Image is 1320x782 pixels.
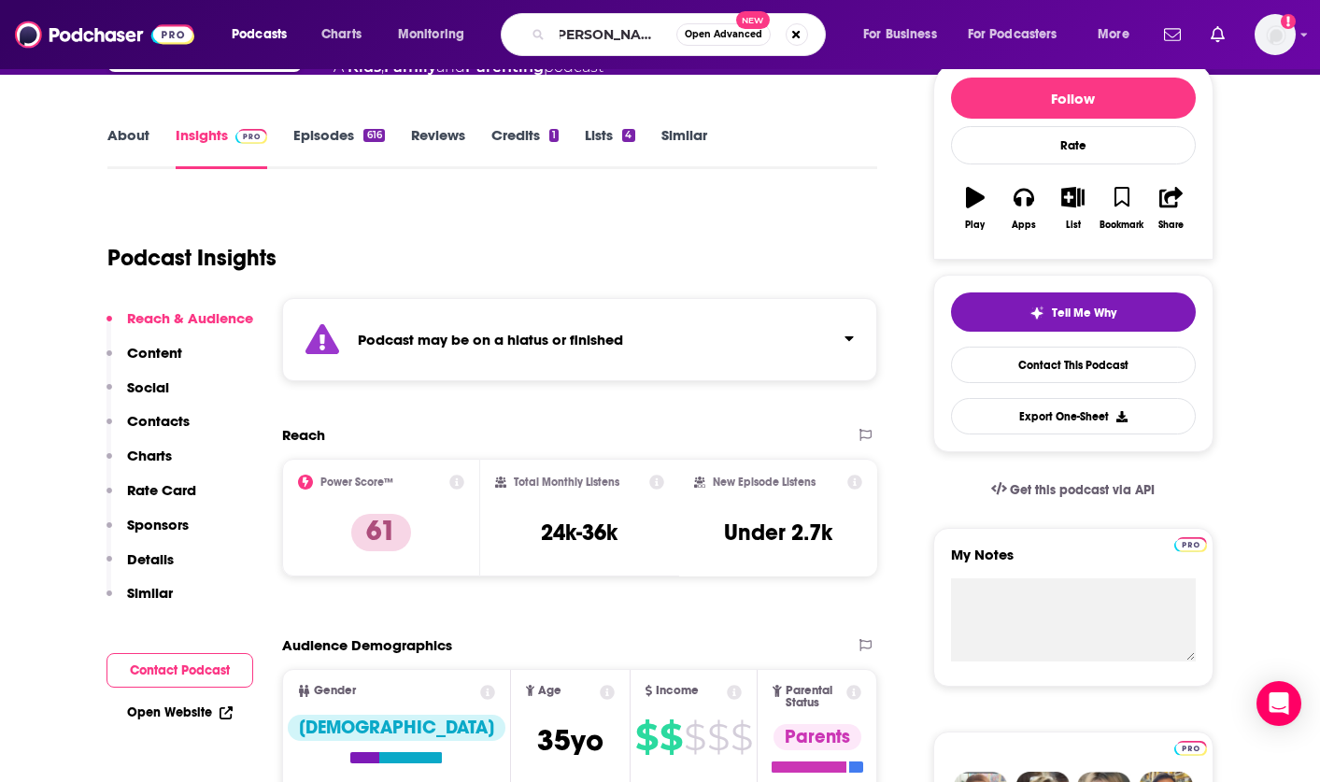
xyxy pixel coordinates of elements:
[1157,19,1188,50] a: Show notifications dropdown
[176,126,268,169] a: InsightsPodchaser Pro
[1010,482,1155,498] span: Get this podcast via API
[1052,306,1116,320] span: Tell Me Why
[127,550,174,568] p: Details
[585,126,634,169] a: Lists4
[622,129,634,142] div: 4
[676,23,771,46] button: Open AdvancedNew
[968,21,1057,48] span: For Podcasters
[538,685,561,697] span: Age
[282,426,325,444] h2: Reach
[232,21,287,48] span: Podcasts
[107,126,149,169] a: About
[385,20,489,50] button: open menu
[951,78,1196,119] button: Follow
[127,309,253,327] p: Reach & Audience
[774,724,861,750] div: Parents
[1012,220,1036,231] div: Apps
[106,309,253,344] button: Reach & Audience
[684,722,705,752] span: $
[713,476,816,489] h2: New Episode Listens
[951,126,1196,164] div: Rate
[127,412,190,430] p: Contacts
[956,20,1085,50] button: open menu
[106,584,173,618] button: Similar
[398,21,464,48] span: Monitoring
[235,129,268,144] img: Podchaser Pro
[1255,14,1296,55] img: User Profile
[1100,220,1143,231] div: Bookmark
[518,13,844,56] div: Search podcasts, credits, & more...
[951,398,1196,434] button: Export One-Sheet
[724,519,832,547] h3: Under 2.7k
[1174,537,1207,552] img: Podchaser Pro
[127,378,169,396] p: Social
[106,516,189,550] button: Sponsors
[358,331,623,348] strong: Podcast may be on a hiatus or finished
[1174,738,1207,756] a: Pro website
[309,20,373,50] a: Charts
[685,30,762,39] span: Open Advanced
[549,129,559,142] div: 1
[1174,534,1207,552] a: Pro website
[219,20,311,50] button: open menu
[106,447,172,481] button: Charts
[1098,175,1146,242] button: Bookmark
[1029,306,1044,320] img: tell me why sparkle
[106,378,169,413] button: Social
[1000,175,1048,242] button: Apps
[127,704,233,720] a: Open Website
[656,685,699,697] span: Income
[1048,175,1097,242] button: List
[1203,19,1232,50] a: Show notifications dropdown
[106,550,174,585] button: Details
[1066,220,1081,231] div: List
[951,175,1000,242] button: Play
[107,244,277,272] h1: Podcast Insights
[363,129,384,142] div: 616
[293,126,384,169] a: Episodes616
[1255,14,1296,55] button: Show profile menu
[1281,14,1296,29] svg: Add a profile image
[660,722,682,752] span: $
[1158,220,1184,231] div: Share
[541,519,617,547] h3: 24k-36k
[1174,741,1207,756] img: Podchaser Pro
[635,722,658,752] span: $
[106,653,253,688] button: Contact Podcast
[736,11,770,29] span: New
[707,722,729,752] span: $
[106,344,182,378] button: Content
[127,447,172,464] p: Charts
[661,126,707,169] a: Similar
[850,20,960,50] button: open menu
[514,476,619,489] h2: Total Monthly Listens
[976,467,1171,513] a: Get this podcast via API
[106,481,196,516] button: Rate Card
[282,636,452,654] h2: Audience Demographics
[491,126,559,169] a: Credits1
[1085,20,1153,50] button: open menu
[1146,175,1195,242] button: Share
[411,126,465,169] a: Reviews
[106,412,190,447] button: Contacts
[1098,21,1129,48] span: More
[288,715,505,741] div: [DEMOGRAPHIC_DATA]
[127,344,182,362] p: Content
[537,722,603,759] span: 35 yo
[951,347,1196,383] a: Contact This Podcast
[786,685,844,709] span: Parental Status
[863,21,937,48] span: For Business
[320,476,393,489] h2: Power Score™
[127,584,173,602] p: Similar
[127,481,196,499] p: Rate Card
[15,17,194,52] img: Podchaser - Follow, Share and Rate Podcasts
[282,298,878,381] section: Click to expand status details
[321,21,362,48] span: Charts
[314,685,356,697] span: Gender
[1255,14,1296,55] span: Logged in as shcarlos
[1256,681,1301,726] div: Open Intercom Messenger
[951,292,1196,332] button: tell me why sparkleTell Me Why
[552,20,676,50] input: Search podcasts, credits, & more...
[965,220,985,231] div: Play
